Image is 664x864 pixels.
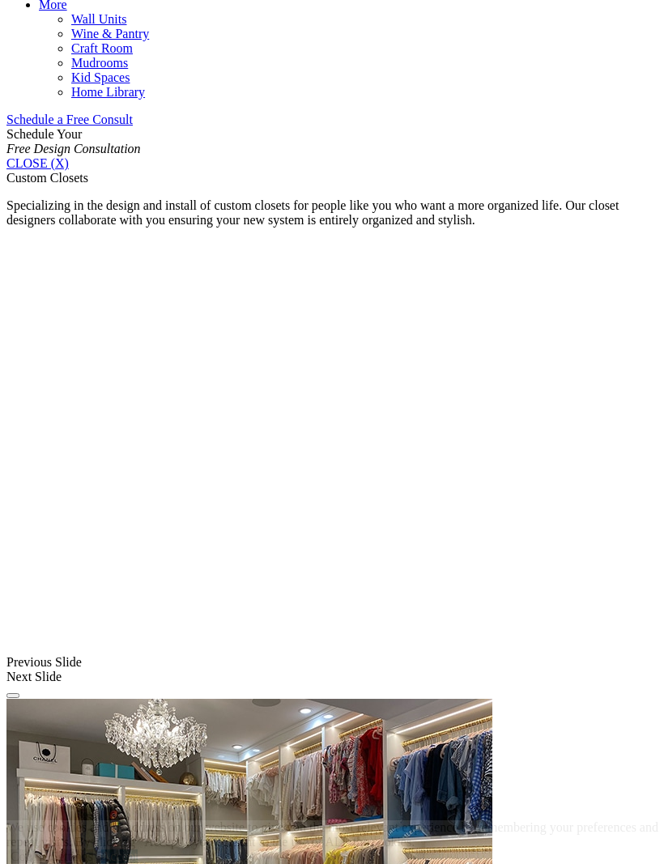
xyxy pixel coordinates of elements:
[71,70,130,84] a: Kid Spaces
[6,113,133,126] a: Schedule a Free Consult (opens a dropdown menu)
[6,127,141,155] span: Schedule Your
[6,820,664,849] div: We use cookies and IP address on our website to give you the most relevant experience by remember...
[71,85,145,99] a: Home Library
[71,12,126,26] a: Wall Units
[6,693,19,698] button: Click here to pause slide show
[6,655,658,670] div: Previous Slide
[6,670,658,684] div: Next Slide
[11,849,93,863] a: Cookie Settings
[6,156,69,170] a: CLOSE (X)
[6,198,658,228] p: Specializing in the design and install of custom closets for people like you who want a more orga...
[71,41,133,55] a: Craft Room
[71,56,128,70] a: Mudrooms
[6,142,141,155] em: Free Design Consultation
[71,27,149,40] a: Wine & Pantry
[101,849,138,863] a: Accept
[6,171,88,185] span: Custom Closets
